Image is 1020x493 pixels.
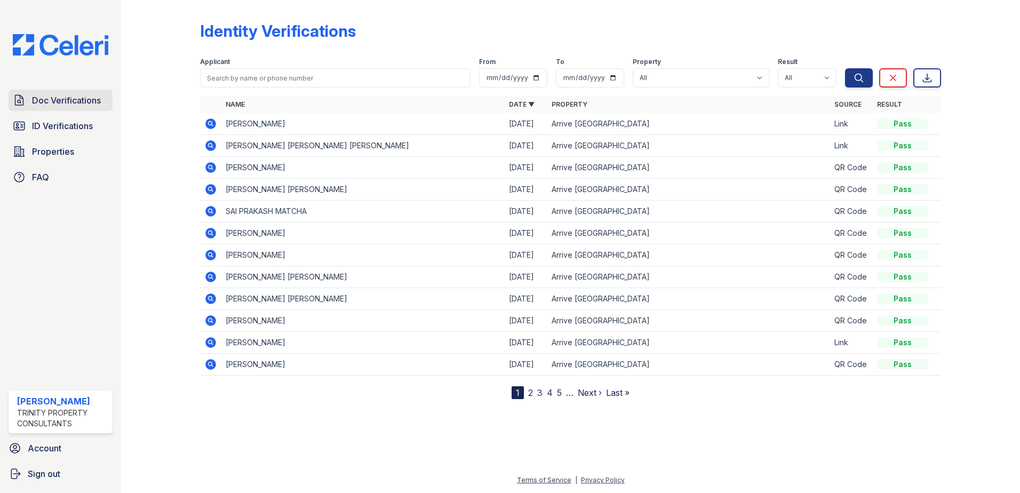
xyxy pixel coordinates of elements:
td: [PERSON_NAME] [221,310,505,332]
a: Property [552,100,587,108]
a: Terms of Service [517,476,571,484]
span: Account [28,442,61,455]
a: 2 [528,387,533,398]
img: CE_Logo_Blue-a8612792a0a2168367f1c8372b55b34899dd931a85d93a1a3d3e32e68fde9ad4.png [4,34,117,55]
div: Pass [877,228,928,238]
label: Result [778,58,798,66]
td: Arrive [GEOGRAPHIC_DATA] [547,157,831,179]
td: QR Code [830,266,873,288]
td: Arrive [GEOGRAPHIC_DATA] [547,135,831,157]
td: Arrive [GEOGRAPHIC_DATA] [547,266,831,288]
div: Pass [877,140,928,151]
td: [PERSON_NAME] [PERSON_NAME] [PERSON_NAME] [221,135,505,157]
td: [DATE] [505,332,547,354]
label: From [479,58,496,66]
div: Pass [877,359,928,370]
td: [DATE] [505,157,547,179]
a: Result [877,100,902,108]
a: Name [226,100,245,108]
a: Last » [606,387,629,398]
div: | [575,476,577,484]
label: Property [633,58,661,66]
td: [DATE] [505,288,547,310]
td: Arrive [GEOGRAPHIC_DATA] [547,288,831,310]
label: Applicant [200,58,230,66]
div: Pass [877,162,928,173]
a: Source [834,100,862,108]
div: Pass [877,272,928,282]
td: Link [830,332,873,354]
td: QR Code [830,179,873,201]
span: … [566,386,573,399]
span: ID Verifications [32,120,93,132]
a: Account [4,438,117,459]
td: QR Code [830,222,873,244]
a: Sign out [4,463,117,484]
td: SAI PRAKASH MATCHA [221,201,505,222]
div: Pass [877,293,928,304]
div: 1 [512,386,524,399]
a: Doc Verifications [9,90,113,111]
td: [PERSON_NAME] [221,354,505,376]
td: Arrive [GEOGRAPHIC_DATA] [547,354,831,376]
td: Arrive [GEOGRAPHIC_DATA] [547,244,831,266]
td: [PERSON_NAME] [221,157,505,179]
td: QR Code [830,157,873,179]
td: [DATE] [505,266,547,288]
td: [DATE] [505,201,547,222]
span: FAQ [32,171,49,184]
div: [PERSON_NAME] [17,395,108,408]
td: [DATE] [505,354,547,376]
a: Privacy Policy [581,476,625,484]
a: FAQ [9,166,113,188]
a: Properties [9,141,113,162]
td: Arrive [GEOGRAPHIC_DATA] [547,201,831,222]
div: Pass [877,315,928,326]
td: Link [830,113,873,135]
td: [DATE] [505,222,547,244]
td: [DATE] [505,113,547,135]
td: QR Code [830,244,873,266]
a: Date ▼ [509,100,535,108]
td: [PERSON_NAME] [221,244,505,266]
td: Arrive [GEOGRAPHIC_DATA] [547,332,831,354]
td: [DATE] [505,135,547,157]
td: [PERSON_NAME] [PERSON_NAME] [221,179,505,201]
td: QR Code [830,310,873,332]
label: To [556,58,564,66]
div: Pass [877,184,928,195]
div: Pass [877,206,928,217]
input: Search by name or phone number [200,68,471,88]
td: Arrive [GEOGRAPHIC_DATA] [547,179,831,201]
a: ID Verifications [9,115,113,137]
td: [PERSON_NAME] [PERSON_NAME] [221,266,505,288]
div: Identity Verifications [200,21,356,41]
div: Trinity Property Consultants [17,408,108,429]
span: Doc Verifications [32,94,101,107]
a: 4 [547,387,553,398]
div: Pass [877,118,928,129]
td: Arrive [GEOGRAPHIC_DATA] [547,310,831,332]
a: Next › [578,387,602,398]
td: [PERSON_NAME] [PERSON_NAME] [221,288,505,310]
td: [DATE] [505,179,547,201]
td: QR Code [830,288,873,310]
div: Pass [877,337,928,348]
span: Sign out [28,467,60,480]
td: Arrive [GEOGRAPHIC_DATA] [547,222,831,244]
td: Link [830,135,873,157]
td: Arrive [GEOGRAPHIC_DATA] [547,113,831,135]
span: Properties [32,145,74,158]
td: [DATE] [505,244,547,266]
a: 5 [557,387,562,398]
td: [PERSON_NAME] [221,113,505,135]
div: Pass [877,250,928,260]
a: 3 [537,387,543,398]
td: [DATE] [505,310,547,332]
td: [PERSON_NAME] [221,332,505,354]
td: [PERSON_NAME] [221,222,505,244]
td: QR Code [830,201,873,222]
td: QR Code [830,354,873,376]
